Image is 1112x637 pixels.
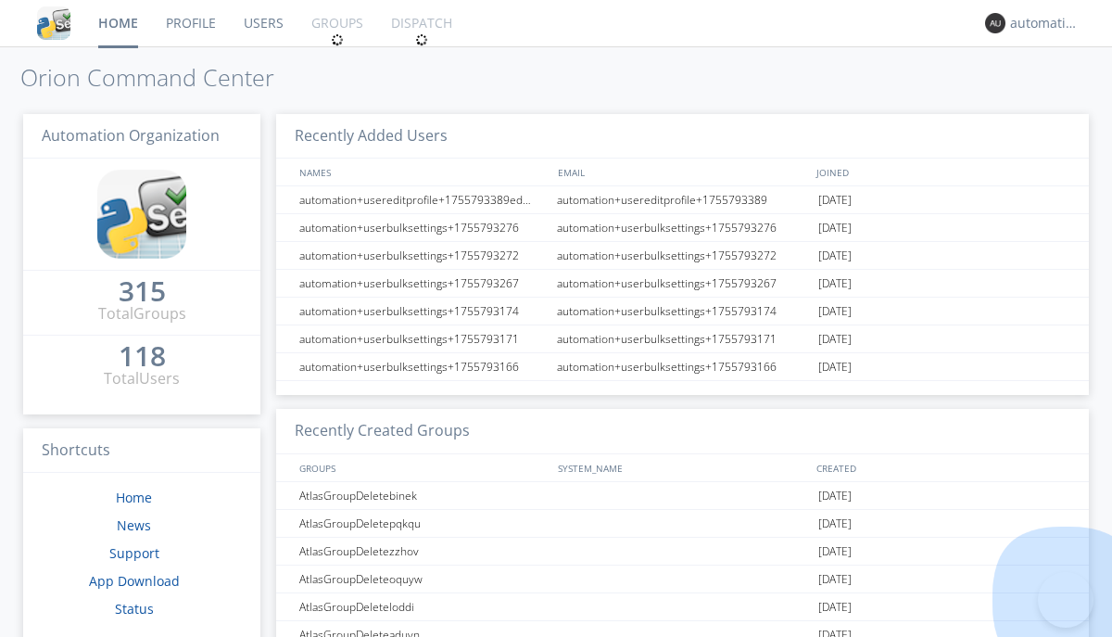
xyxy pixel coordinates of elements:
[276,510,1089,538] a: AtlasGroupDeletepqkqu[DATE]
[812,454,1071,481] div: CREATED
[98,303,186,325] div: Total Groups
[818,298,852,325] span: [DATE]
[552,186,814,213] div: automation+usereditprofile+1755793389
[276,214,1089,242] a: automation+userbulksettings+1755793276automation+userbulksettings+1755793276[DATE]
[552,325,814,352] div: automation+userbulksettings+1755793171
[818,566,852,593] span: [DATE]
[295,538,551,565] div: AtlasGroupDeletezzhov
[276,409,1089,454] h3: Recently Created Groups
[276,325,1089,353] a: automation+userbulksettings+1755793171automation+userbulksettings+1755793171[DATE]
[818,242,852,270] span: [DATE]
[119,347,166,365] div: 118
[553,454,812,481] div: SYSTEM_NAME
[985,13,1005,33] img: 373638.png
[818,510,852,538] span: [DATE]
[119,282,166,300] div: 315
[295,298,551,325] div: automation+userbulksettings+1755793174
[276,114,1089,159] h3: Recently Added Users
[818,593,852,621] span: [DATE]
[119,282,166,303] a: 315
[109,544,159,562] a: Support
[276,353,1089,381] a: automation+userbulksettings+1755793166automation+userbulksettings+1755793166[DATE]
[295,566,551,592] div: AtlasGroupDeleteoquyw
[553,159,812,185] div: EMAIL
[295,242,551,269] div: automation+userbulksettings+1755793272
[276,298,1089,325] a: automation+userbulksettings+1755793174automation+userbulksettings+1755793174[DATE]
[552,298,814,325] div: automation+userbulksettings+1755793174
[117,516,151,534] a: News
[295,510,551,537] div: AtlasGroupDeletepqkqu
[276,482,1089,510] a: AtlasGroupDeletebinek[DATE]
[37,6,70,40] img: cddb5a64eb264b2086981ab96f4c1ba7
[276,538,1089,566] a: AtlasGroupDeletezzhov[DATE]
[89,572,180,590] a: App Download
[818,538,852,566] span: [DATE]
[276,270,1089,298] a: automation+userbulksettings+1755793267automation+userbulksettings+1755793267[DATE]
[1010,14,1080,32] div: automation+atlas0033
[119,347,166,368] a: 118
[295,186,551,213] div: automation+usereditprofile+1755793389editedautomation+usereditprofile+1755793389
[552,353,814,380] div: automation+userbulksettings+1755793166
[818,270,852,298] span: [DATE]
[812,159,1071,185] div: JOINED
[276,566,1089,593] a: AtlasGroupDeleteoquyw[DATE]
[23,428,260,474] h3: Shortcuts
[295,454,549,481] div: GROUPS
[115,600,154,618] a: Status
[295,325,551,352] div: automation+userbulksettings+1755793171
[818,214,852,242] span: [DATE]
[295,353,551,380] div: automation+userbulksettings+1755793166
[818,353,852,381] span: [DATE]
[97,170,186,259] img: cddb5a64eb264b2086981ab96f4c1ba7
[331,33,344,46] img: spin.svg
[276,186,1089,214] a: automation+usereditprofile+1755793389editedautomation+usereditprofile+1755793389automation+usered...
[276,593,1089,621] a: AtlasGroupDeleteloddi[DATE]
[552,242,814,269] div: automation+userbulksettings+1755793272
[295,270,551,297] div: automation+userbulksettings+1755793267
[276,242,1089,270] a: automation+userbulksettings+1755793272automation+userbulksettings+1755793272[DATE]
[415,33,428,46] img: spin.svg
[42,125,220,146] span: Automation Organization
[116,489,152,506] a: Home
[818,325,852,353] span: [DATE]
[295,214,551,241] div: automation+userbulksettings+1755793276
[818,482,852,510] span: [DATE]
[552,270,814,297] div: automation+userbulksettings+1755793267
[295,482,551,509] div: AtlasGroupDeletebinek
[818,186,852,214] span: [DATE]
[104,368,180,389] div: Total Users
[295,159,549,185] div: NAMES
[1038,572,1093,628] iframe: Toggle Customer Support
[295,593,551,620] div: AtlasGroupDeleteloddi
[552,214,814,241] div: automation+userbulksettings+1755793276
